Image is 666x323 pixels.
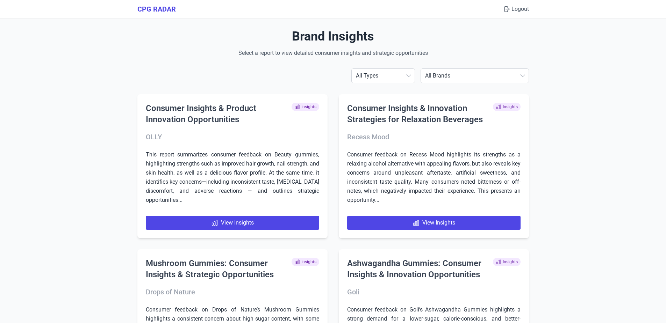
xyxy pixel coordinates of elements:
[292,103,319,111] span: Insights
[146,258,292,280] h2: Mushroom Gummies: Consumer Insights & Strategic Opportunities
[493,103,521,111] span: Insights
[216,49,451,57] p: Select a report to view detailed consumer insights and strategic opportunities
[347,132,521,142] h3: Recess Mood
[347,150,521,205] p: Consumer feedback on Recess Mood highlights its strengths as a relaxing alcohol alternative with ...
[347,287,521,297] h3: Goli
[146,150,319,205] p: This report summarizes consumer feedback on Beauty gummies, highlighting strengths such as improv...
[292,258,319,266] span: Insights
[347,258,493,280] h2: Ashwagandha Gummies: Consumer Insights & Innovation Opportunities
[137,29,529,43] h1: Brand Insights
[137,4,176,14] a: CPG RADAR
[146,287,319,297] h3: Drops of Nature
[146,132,319,142] h3: OLLY
[347,216,521,230] a: View Insights
[146,103,292,125] h2: Consumer Insights & Product Innovation Opportunities
[503,5,529,13] button: Logout
[493,258,521,266] span: Insights
[146,216,319,230] a: View Insights
[347,103,493,125] h2: Consumer Insights & Innovation Strategies for Relaxation Beverages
